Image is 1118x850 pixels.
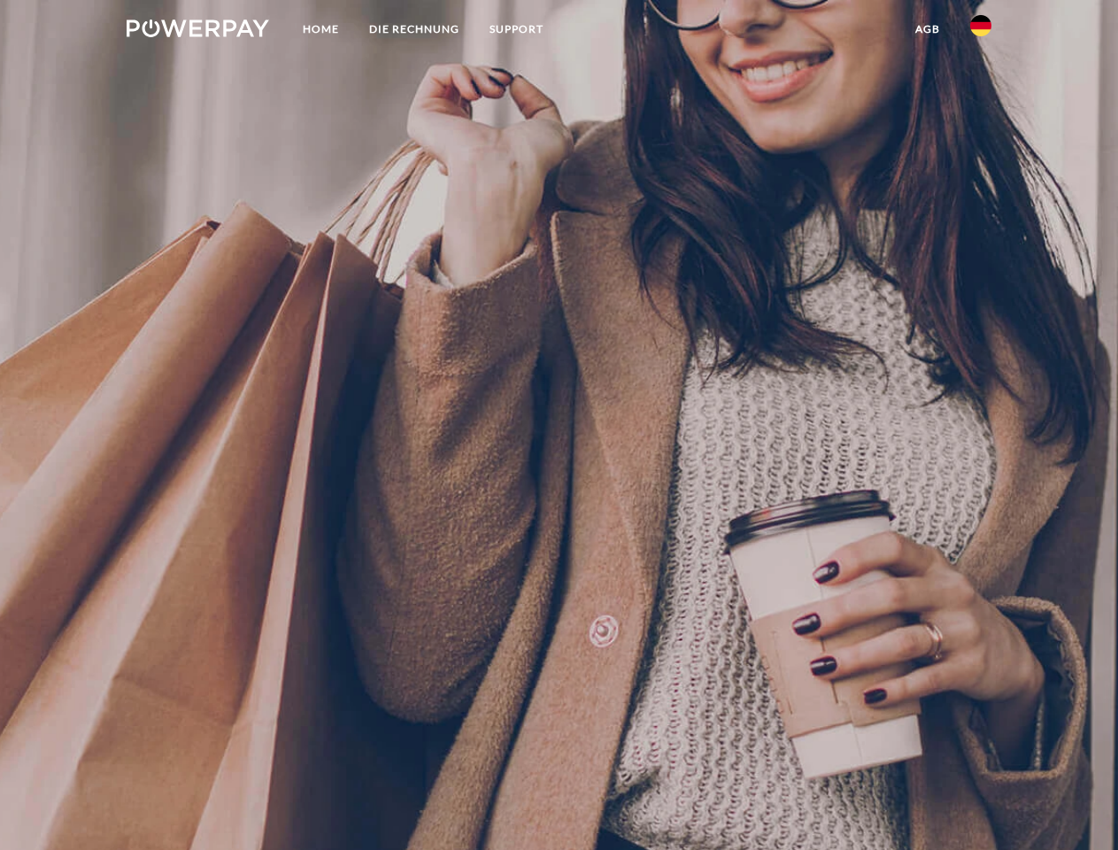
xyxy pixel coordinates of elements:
[474,13,559,45] a: SUPPORT
[354,13,474,45] a: DIE RECHNUNG
[288,13,354,45] a: Home
[900,13,955,45] a: agb
[127,19,269,37] img: logo-powerpay-white.svg
[970,15,991,36] img: de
